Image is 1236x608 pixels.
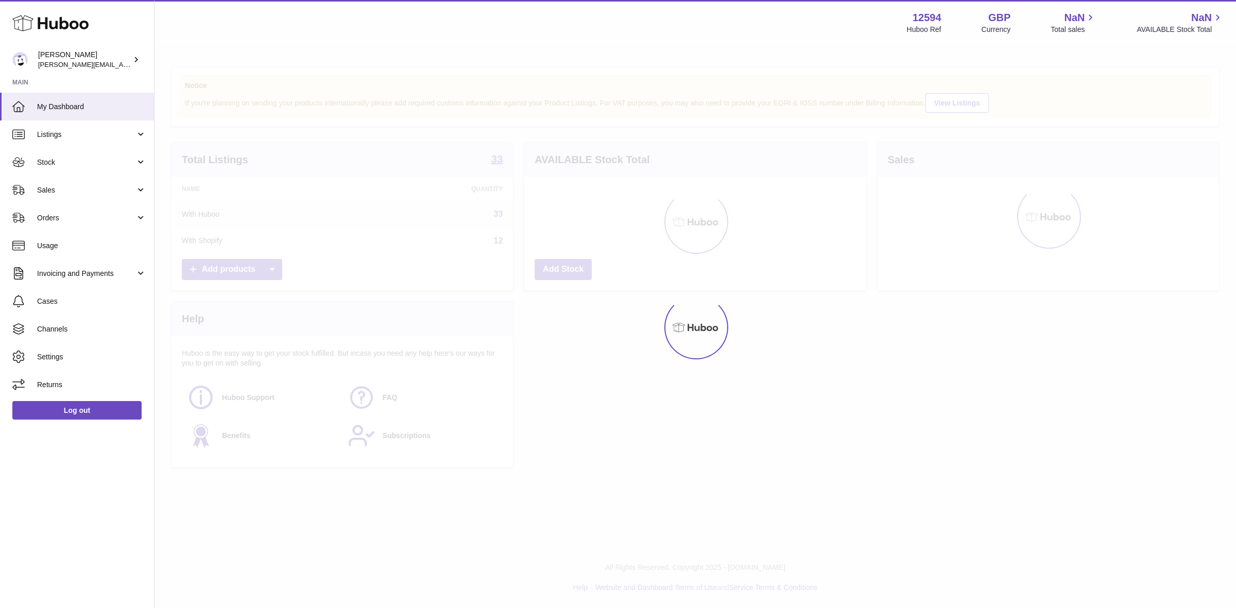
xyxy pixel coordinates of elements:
span: AVAILABLE Stock Total [1137,25,1224,34]
a: NaN AVAILABLE Stock Total [1137,11,1224,34]
span: Cases [37,297,146,306]
div: [PERSON_NAME] [38,50,131,70]
strong: 12594 [913,11,941,25]
a: Log out [12,401,142,420]
a: NaN Total sales [1051,11,1096,34]
span: Orders [37,213,135,223]
span: NaN [1191,11,1212,25]
span: Usage [37,241,146,251]
span: My Dashboard [37,102,146,112]
span: Listings [37,130,135,140]
span: Returns [37,380,146,390]
span: Stock [37,158,135,167]
span: Channels [37,324,146,334]
strong: GBP [988,11,1010,25]
span: [PERSON_NAME][EMAIL_ADDRESS][DOMAIN_NAME] [38,60,207,68]
span: Invoicing and Payments [37,269,135,279]
img: owen@wearemakewaves.com [12,52,28,67]
span: Settings [37,352,146,362]
div: Huboo Ref [907,25,941,34]
span: NaN [1064,11,1085,25]
span: Total sales [1051,25,1096,34]
span: Sales [37,185,135,195]
div: Currency [982,25,1011,34]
